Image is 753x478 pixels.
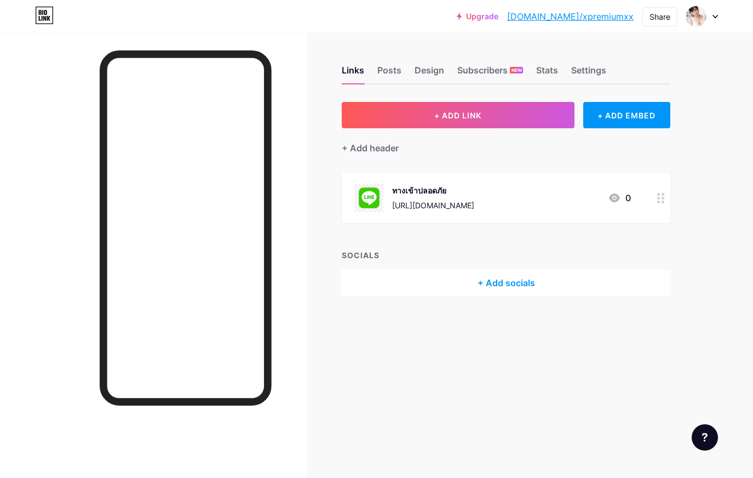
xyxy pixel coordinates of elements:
span: + ADD LINK [434,111,481,120]
span: NEW [511,67,522,73]
button: + ADD LINK [342,102,574,128]
div: Design [415,64,444,83]
div: Posts [377,64,401,83]
div: Stats [536,64,558,83]
div: Subscribers [457,64,523,83]
div: 0 [608,191,631,204]
div: + ADD EMBED [583,102,670,128]
a: [DOMAIN_NAME]/xpremiumxx [507,10,634,23]
div: Settings [571,64,606,83]
div: + Add header [342,141,399,155]
div: + Add socials [342,270,670,296]
div: SOCIALS [342,249,670,261]
a: Upgrade [457,12,498,21]
div: Links [342,64,364,83]
div: [URL][DOMAIN_NAME] [392,200,474,211]
img: ทางเข้าปลอดภัย [355,184,383,212]
div: ทางเข้าปลอดภัย [392,185,474,196]
img: Aim Catin [686,6,706,27]
div: Share [649,11,670,22]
